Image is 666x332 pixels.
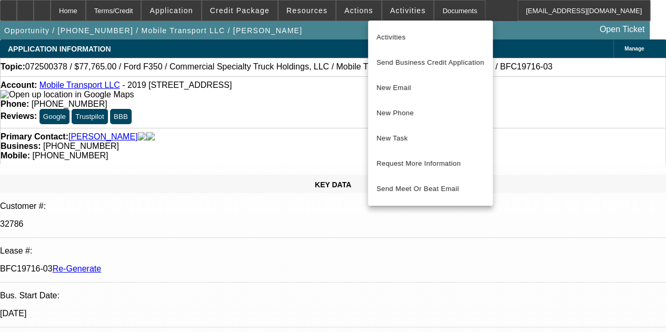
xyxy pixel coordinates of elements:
span: Send Meet Or Beat Email [376,183,484,195]
span: New Task [376,132,484,145]
span: Send Business Credit Application [376,56,484,69]
span: Request More Information [376,157,484,170]
span: New Email [376,82,484,94]
span: Activities [376,31,484,44]
span: New Phone [376,107,484,119]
